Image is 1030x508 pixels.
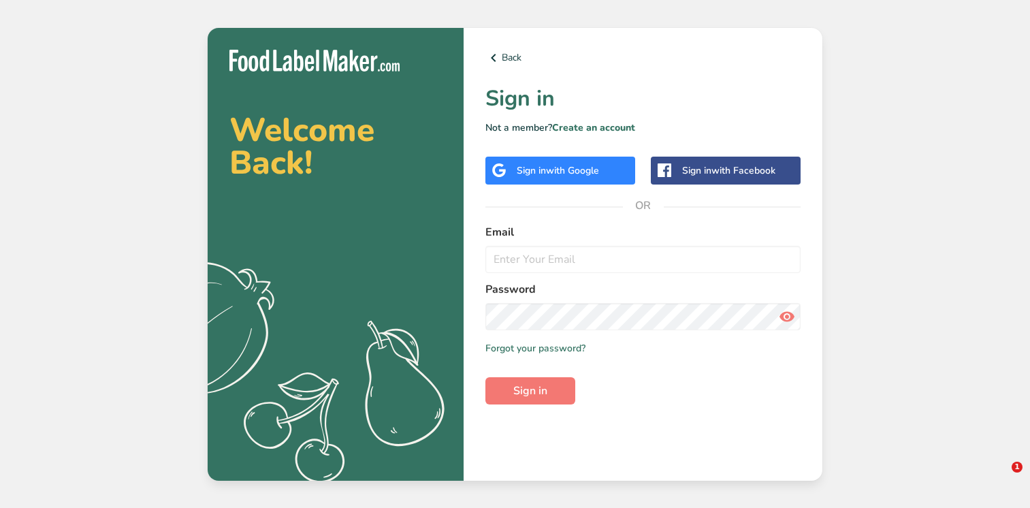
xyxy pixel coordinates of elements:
[546,164,599,177] span: with Google
[517,163,599,178] div: Sign in
[485,341,585,355] a: Forgot your password?
[513,383,547,399] span: Sign in
[229,114,442,179] h2: Welcome Back!
[485,121,801,135] p: Not a member?
[229,50,400,72] img: Food Label Maker
[485,224,801,240] label: Email
[485,246,801,273] input: Enter Your Email
[485,50,801,66] a: Back
[485,281,801,298] label: Password
[623,185,664,226] span: OR
[485,377,575,404] button: Sign in
[485,82,801,115] h1: Sign in
[682,163,775,178] div: Sign in
[711,164,775,177] span: with Facebook
[552,121,635,134] a: Create an account
[1012,462,1023,473] span: 1
[984,462,1016,494] iframe: Intercom live chat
